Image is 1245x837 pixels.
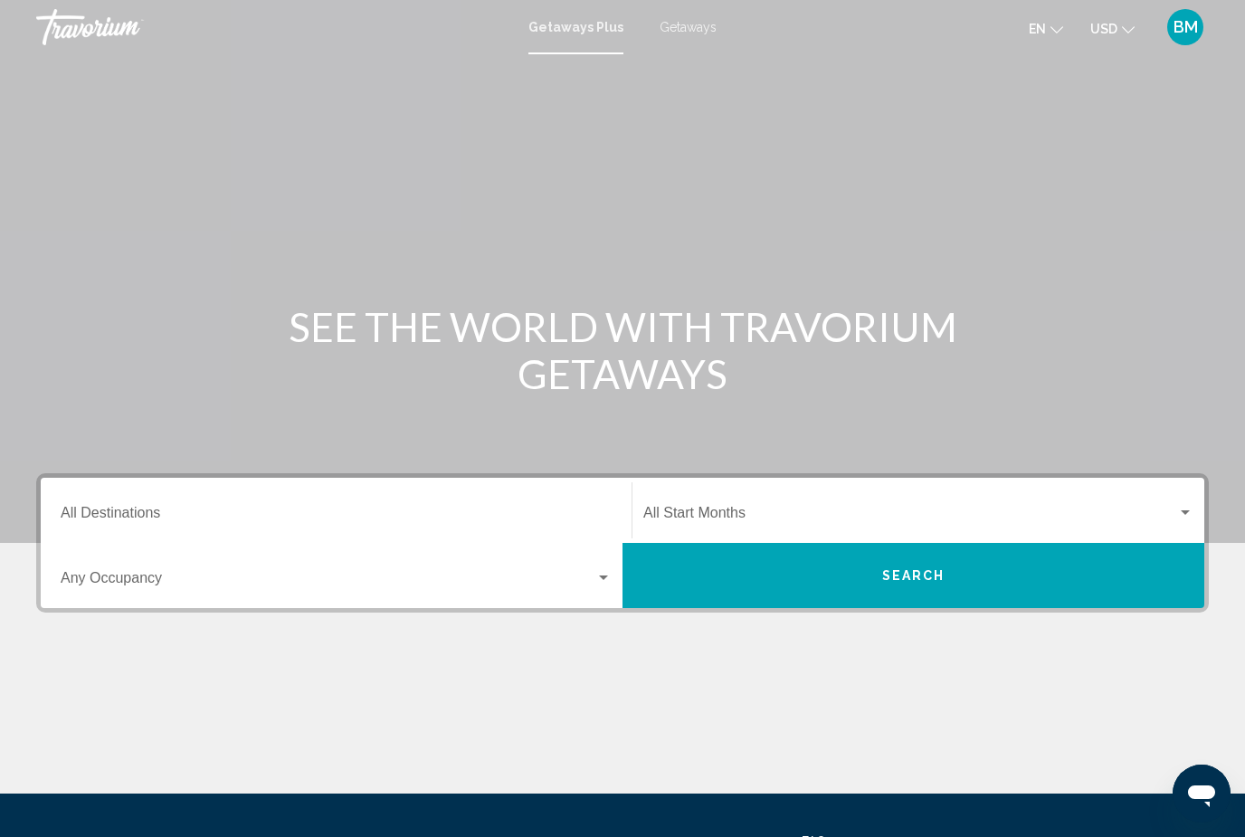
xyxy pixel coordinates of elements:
[1029,15,1063,42] button: Change language
[1029,22,1046,36] span: en
[660,20,717,34] a: Getaways
[41,478,1204,608] div: Search widget
[1173,765,1231,823] iframe: Button to launch messaging window
[1090,15,1135,42] button: Change currency
[36,9,510,45] a: Travorium
[283,303,962,397] h1: SEE THE WORLD WITH TRAVORIUM GETAWAYS
[1174,18,1198,36] span: BM
[528,20,623,34] a: Getaways Plus
[1090,22,1117,36] span: USD
[1162,8,1209,46] button: User Menu
[882,569,946,584] span: Search
[622,543,1204,608] button: Search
